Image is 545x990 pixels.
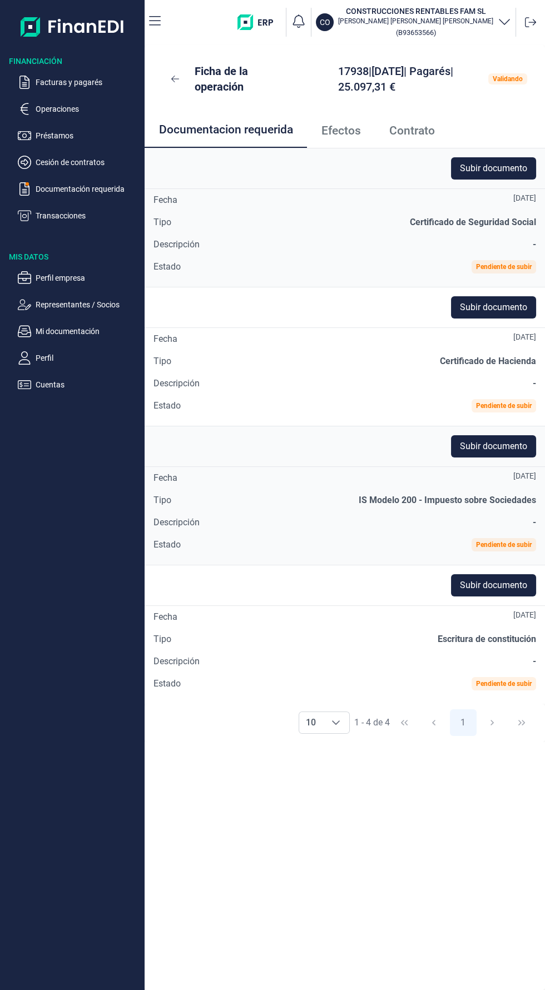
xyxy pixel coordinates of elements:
[451,296,536,319] button: Subir documento
[36,351,140,365] p: Perfil
[338,17,493,26] p: [PERSON_NAME] [PERSON_NAME] [PERSON_NAME]
[18,156,140,169] button: Cesión de contratos
[533,239,536,250] span: -
[153,332,177,346] div: Fecha
[513,332,536,341] div: [DATE]
[153,471,177,485] div: Fecha
[36,325,140,338] p: Mi documentación
[533,656,536,666] span: -
[396,28,436,37] small: Copiar cif
[153,633,171,646] div: Tipo
[438,634,536,644] span: Escritura de constitución
[18,102,140,116] button: Operaciones
[513,193,536,202] div: [DATE]
[36,209,140,222] p: Transacciones
[18,325,140,338] button: Mi documentación
[153,399,181,412] div: Estado
[153,216,171,229] div: Tipo
[476,263,532,270] div: Pendiente de subir
[237,14,281,30] img: erp
[299,712,323,733] span: 10
[36,298,140,311] p: Representantes / Socios
[21,9,125,44] img: Logo de aplicación
[460,579,527,592] span: Subir documento
[36,271,140,285] p: Perfil empresa
[145,565,545,704] div: Subir documentoFecha[DATE]TipoEscritura de constituciónDescripción-EstadoPendiente de subir
[18,182,140,196] button: Documentación requerida
[508,709,535,736] button: Last Page
[321,125,361,137] span: Efectos
[460,440,527,453] span: Subir documento
[338,64,453,93] span: 17938 | [DATE] | Pagarés | 25.097,31 €
[18,76,140,89] button: Facturas y pagarés
[36,76,140,89] p: Facturas y pagarés
[153,260,181,273] div: Estado
[18,209,140,222] button: Transacciones
[533,378,536,389] span: -
[451,435,536,457] button: Subir documento
[359,495,536,505] span: IS Modelo 200 - Impuesto sobre Sociedades
[476,541,532,548] div: Pendiente de subir
[476,402,532,409] div: Pendiente de subir
[410,217,536,227] span: Certificado de Seguridad Social
[153,610,177,624] div: Fecha
[307,112,375,149] a: Efectos
[420,709,447,736] button: Previous Page
[145,426,545,565] div: Subir documentoFecha[DATE]TipoIS Modelo 200 - Impuesto sobre SociedadesDescripción-EstadoPendient...
[316,6,511,39] button: COCONSTRUCCIONES RENTABLES FAM SL[PERSON_NAME] [PERSON_NAME] [PERSON_NAME](B93653566)
[513,471,536,480] div: [DATE]
[36,102,140,116] p: Operaciones
[451,574,536,596] button: Subir documento
[36,378,140,391] p: Cuentas
[18,378,140,391] button: Cuentas
[153,538,181,551] div: Estado
[153,238,200,251] div: Descripción
[479,709,506,736] button: Next Page
[460,162,527,175] span: Subir documento
[153,494,171,507] div: Tipo
[476,680,532,687] div: Pendiente de subir
[451,157,536,180] button: Subir documento
[493,76,523,82] div: Validando
[145,287,545,426] div: Subir documentoFecha[DATE]TipoCertificado de HaciendaDescripción-EstadoPendiente de subir
[36,182,140,196] p: Documentación requerida
[18,271,140,285] button: Perfil empresa
[18,298,140,311] button: Representantes / Socios
[460,301,527,314] span: Subir documento
[159,124,293,136] span: Documentacion requerida
[18,129,140,142] button: Préstamos
[513,610,536,619] div: [DATE]
[36,129,140,142] p: Préstamos
[153,193,177,207] div: Fecha
[391,709,418,736] button: First Page
[153,377,200,390] div: Descripción
[375,112,449,149] a: Contrato
[323,712,349,733] div: Choose
[354,718,390,727] span: 1 - 4 de 4
[440,356,536,366] span: Certificado de Hacienda
[153,677,181,690] div: Estado
[36,156,140,169] p: Cesión de contratos
[195,63,285,94] p: Ficha de la operación
[18,351,140,365] button: Perfil
[389,125,435,137] span: Contrato
[153,655,200,668] div: Descripción
[153,355,171,368] div: Tipo
[153,516,200,529] div: Descripción
[145,112,307,149] a: Documentacion requerida
[338,6,493,17] h3: CONSTRUCCIONES RENTABLES FAM SL
[320,17,330,28] p: CO
[145,148,545,287] div: Subir documentoFecha[DATE]TipoCertificado de Seguridad SocialDescripción-EstadoPendiente de subir
[533,517,536,528] span: -
[450,709,477,736] button: Page 1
